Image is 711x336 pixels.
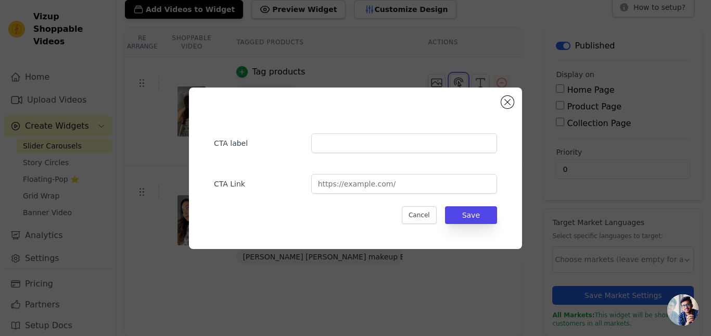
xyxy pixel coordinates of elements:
label: CTA Link [214,175,303,189]
input: https://example.com/ [311,174,497,194]
div: Open chat [667,294,699,326]
button: Save [445,206,497,224]
button: Close modal [501,96,514,108]
button: Cancel [402,206,437,224]
label: CTA label [214,134,303,148]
